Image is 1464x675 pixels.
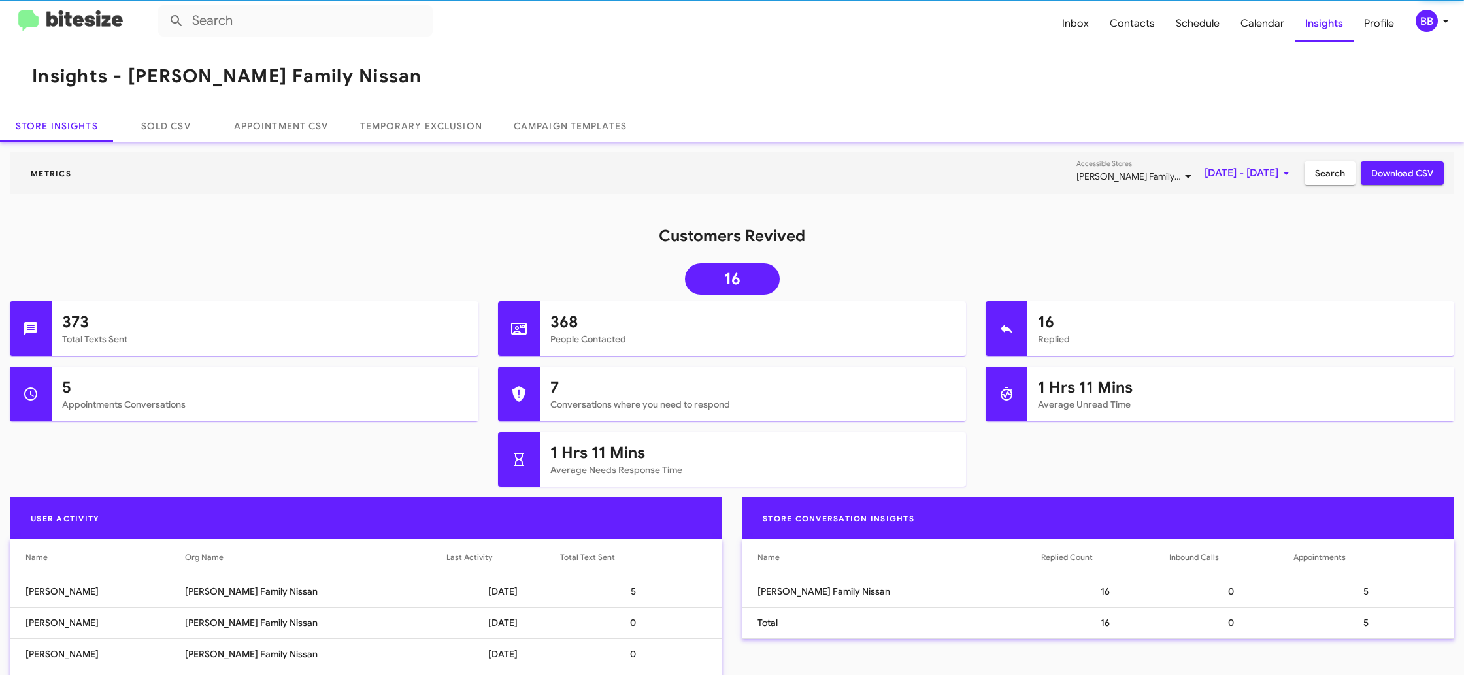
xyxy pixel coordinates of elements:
span: 16 [724,272,740,286]
button: Download CSV [1361,161,1444,185]
input: Search [158,5,433,37]
mat-card-subtitle: Average Unread Time [1038,398,1444,411]
td: 0 [1169,576,1293,607]
td: 0 [1169,607,1293,638]
mat-card-subtitle: Replied [1038,333,1444,346]
div: Replied Count [1041,551,1093,564]
div: Replied Count [1041,551,1169,564]
a: Sold CSV [114,110,218,142]
h1: 1 Hrs 11 Mins [550,442,956,463]
div: Total Text Sent [560,551,707,564]
h1: 7 [550,377,956,398]
div: Name [757,551,1041,564]
td: [PERSON_NAME] [10,638,185,670]
button: BB [1405,10,1450,32]
div: Inbound Calls [1169,551,1293,564]
a: Calendar [1230,5,1295,42]
div: Last Activity [446,551,492,564]
div: Name [25,551,185,564]
span: Download CSV [1371,161,1433,185]
td: [PERSON_NAME] Family Nissan [185,607,446,638]
a: Appointment CSV [218,110,344,142]
td: 16 [1041,607,1169,638]
h1: 5 [62,377,468,398]
div: Org Name [185,551,446,564]
button: Search [1305,161,1356,185]
td: [PERSON_NAME] [10,607,185,638]
td: Total [742,607,1041,638]
a: Schedule [1165,5,1230,42]
td: [PERSON_NAME] [10,576,185,607]
span: User Activity [20,514,110,523]
a: Profile [1354,5,1405,42]
div: Name [25,551,48,564]
h1: 16 [1038,312,1444,333]
div: Appointments [1293,551,1439,564]
td: 0 [560,607,722,638]
div: Name [757,551,780,564]
div: Inbound Calls [1169,551,1219,564]
a: Inbox [1052,5,1099,42]
div: Last Activity [446,551,559,564]
span: [DATE] - [DATE] [1205,161,1294,185]
a: Contacts [1099,5,1165,42]
a: Campaign Templates [498,110,642,142]
button: [DATE] - [DATE] [1194,161,1305,185]
mat-card-subtitle: Total Texts Sent [62,333,468,346]
td: 5 [560,576,722,607]
mat-card-subtitle: Appointments Conversations [62,398,468,411]
td: 5 [1293,576,1454,607]
span: Metrics [20,169,82,178]
mat-card-subtitle: Conversations where you need to respond [550,398,956,411]
mat-card-subtitle: People Contacted [550,333,956,346]
td: [PERSON_NAME] Family Nissan [185,576,446,607]
mat-card-subtitle: Average Needs Response Time [550,463,956,476]
span: Store Conversation Insights [752,514,925,523]
td: 5 [1293,607,1454,638]
a: Temporary Exclusion [344,110,498,142]
td: [DATE] [446,607,559,638]
td: [PERSON_NAME] Family Nissan [185,638,446,670]
div: Total Text Sent [560,551,615,564]
div: Org Name [185,551,224,564]
span: [PERSON_NAME] Family Nissan [1076,171,1204,182]
h1: 373 [62,312,468,333]
td: [DATE] [446,638,559,670]
td: 16 [1041,576,1169,607]
a: Insights [1295,5,1354,42]
td: [DATE] [446,576,559,607]
td: 0 [560,638,722,670]
h1: 368 [550,312,956,333]
td: [PERSON_NAME] Family Nissan [742,576,1041,607]
div: Appointments [1293,551,1346,564]
div: BB [1416,10,1438,32]
span: Search [1315,161,1345,185]
h1: Insights - [PERSON_NAME] Family Nissan [32,66,422,87]
h1: 1 Hrs 11 Mins [1038,377,1444,398]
